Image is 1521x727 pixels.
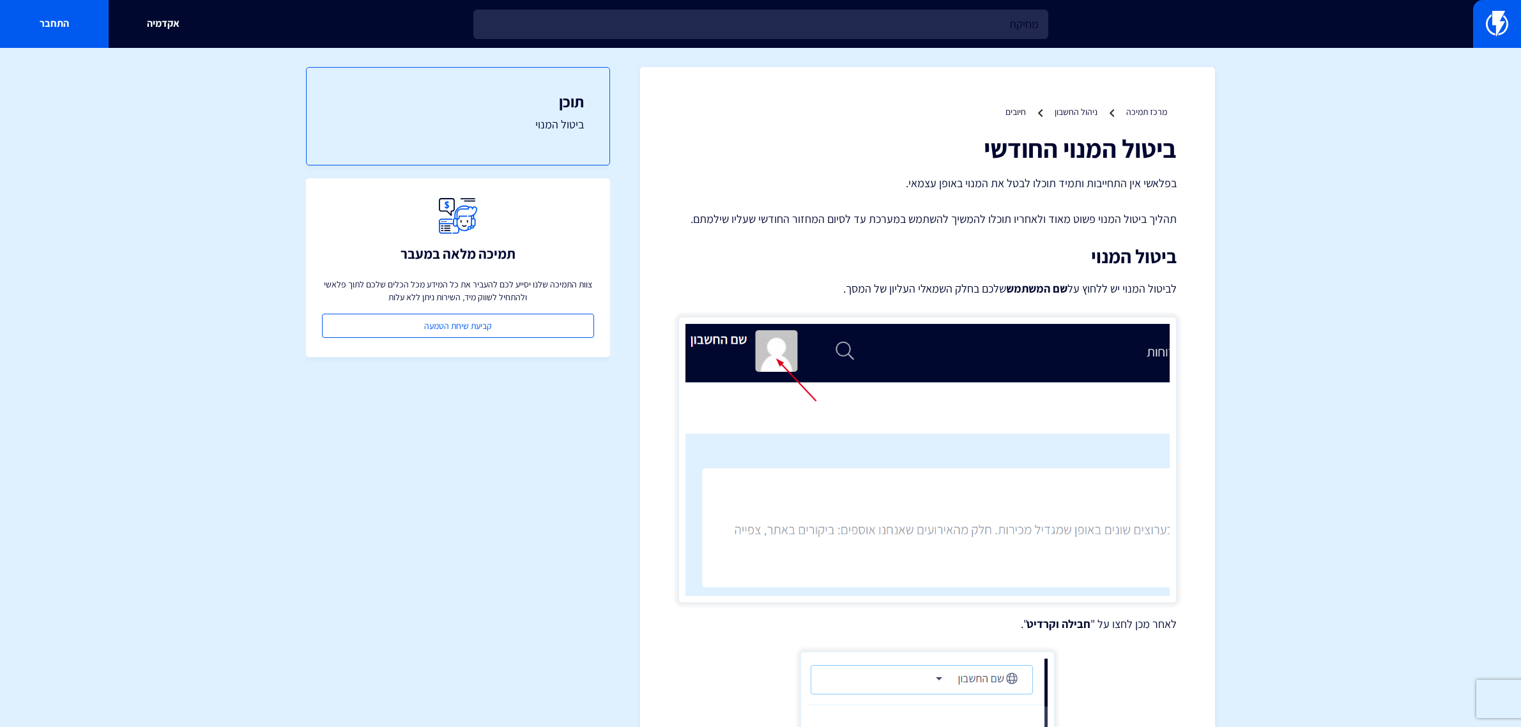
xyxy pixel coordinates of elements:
a: קביעת שיחת הטמעה [322,314,594,338]
p: בפלאשי אין התחייבות ותמיד תוכלו לבטל את המנוי באופן עצמאי. [678,175,1177,192]
p: צוות התמיכה שלנו יסייע לכם להעביר את כל המידע מכל הכלים שלכם לתוך פלאשי ולהתחיל לשווק מיד, השירות... [322,278,594,303]
h1: ביטול המנוי החודשי [678,134,1177,162]
h2: ביטול המנוי [678,246,1177,267]
a: ביטול המנוי [332,116,584,133]
p: לאחר מכן לחצו על " ". [678,616,1177,632]
h3: תמיכה מלאה במעבר [401,246,516,261]
strong: חבילה וקרדיט [1027,616,1090,631]
a: חיובים [1005,106,1026,118]
input: חיפוש מהיר... [473,10,1048,39]
a: מרכז תמיכה [1126,106,1167,118]
a: ניהול החשבון [1055,106,1097,118]
p: תהליך ביטול המנוי פשוט מאוד ולאחריו תוכלו להמשיך להשתמש במערכת עד לסיום המחזור החודשי שעליו שילמתם. [678,211,1177,227]
p: לביטול המנוי יש ללחוץ על שלכם בחלק השמאלי העליון של המסך. [678,280,1177,298]
strong: שם המשתמש [1006,281,1067,296]
h3: תוכן [332,93,584,110]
